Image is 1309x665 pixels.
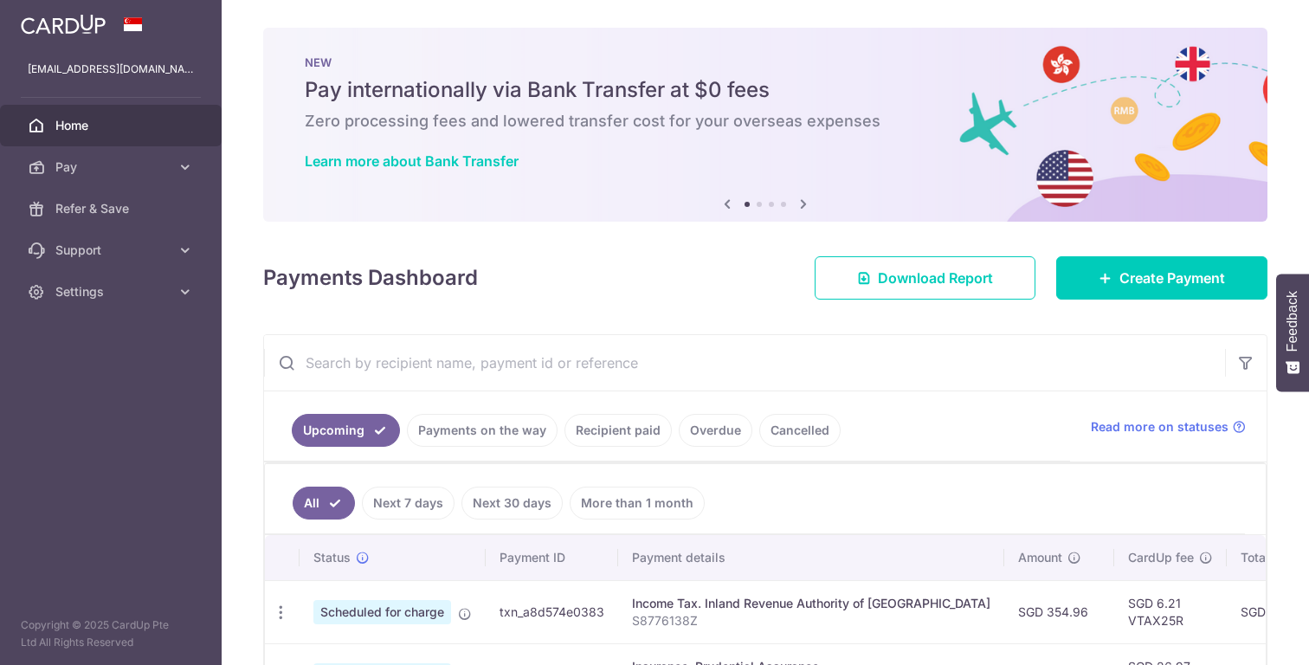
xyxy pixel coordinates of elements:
[264,335,1225,391] input: Search by recipient name, payment id or reference
[1241,549,1298,566] span: Total amt.
[305,111,1226,132] h6: Zero processing fees and lowered transfer cost for your overseas expenses
[486,580,618,643] td: txn_a8d574e0383
[564,414,672,447] a: Recipient paid
[1004,580,1114,643] td: SGD 354.96
[55,283,170,300] span: Settings
[679,414,752,447] a: Overdue
[28,61,194,78] p: [EMAIL_ADDRESS][DOMAIN_NAME]
[632,595,990,612] div: Income Tax. Inland Revenue Authority of [GEOGRAPHIC_DATA]
[407,414,558,447] a: Payments on the way
[618,535,1004,580] th: Payment details
[55,242,170,259] span: Support
[313,549,351,566] span: Status
[21,14,106,35] img: CardUp
[1285,291,1300,352] span: Feedback
[55,158,170,176] span: Pay
[362,487,455,520] a: Next 7 days
[759,414,841,447] a: Cancelled
[878,268,993,288] span: Download Report
[486,535,618,580] th: Payment ID
[1276,274,1309,391] button: Feedback - Show survey
[1128,549,1194,566] span: CardUp fee
[305,76,1226,104] h5: Pay internationally via Bank Transfer at $0 fees
[55,117,170,134] span: Home
[263,262,478,294] h4: Payments Dashboard
[293,487,355,520] a: All
[292,414,400,447] a: Upcoming
[1018,549,1062,566] span: Amount
[305,55,1226,69] p: NEW
[461,487,563,520] a: Next 30 days
[632,612,990,629] p: S8776138Z
[313,600,451,624] span: Scheduled for charge
[1056,256,1267,300] a: Create Payment
[55,200,170,217] span: Refer & Save
[1119,268,1225,288] span: Create Payment
[1091,418,1228,436] span: Read more on statuses
[1091,418,1246,436] a: Read more on statuses
[263,28,1267,222] img: Bank transfer banner
[1114,580,1227,643] td: SGD 6.21 VTAX25R
[815,256,1035,300] a: Download Report
[305,152,519,170] a: Learn more about Bank Transfer
[570,487,705,520] a: More than 1 month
